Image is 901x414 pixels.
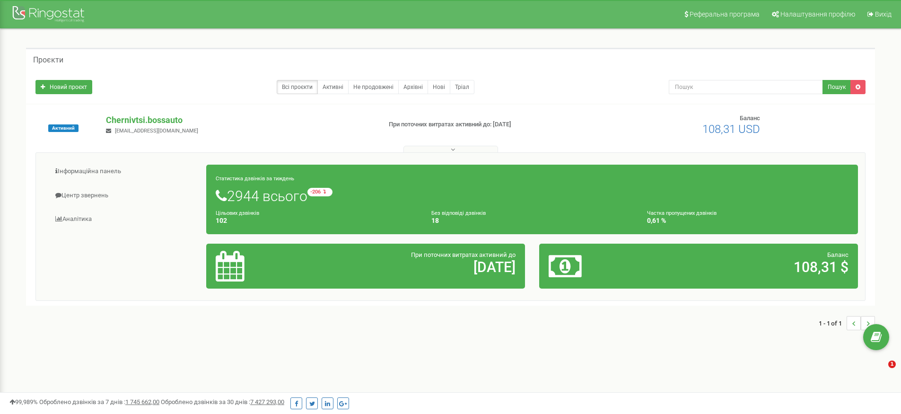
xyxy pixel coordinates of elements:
[106,114,373,126] p: Chernivtsi.bossauto
[702,123,760,136] span: 108,31 USD
[431,210,486,216] small: Без відповіді дзвінків
[431,217,633,224] h4: 18
[822,80,851,94] button: Пошук
[819,307,875,340] nav: ...
[250,398,284,405] u: 7 427 293,00
[216,210,259,216] small: Цільових дзвінків
[277,80,318,94] a: Всі проєкти
[35,80,92,94] a: Новий проєкт
[669,80,823,94] input: Пошук
[216,176,294,182] small: Статистика дзвінків за тиждень
[33,56,63,64] h5: Проєкти
[348,80,399,94] a: Не продовжені
[740,115,760,122] span: Баланс
[216,188,849,204] h1: 2944 всього
[875,10,892,18] span: Вихід
[428,80,450,94] a: Нові
[819,316,847,330] span: 1 - 1 of 1
[43,208,207,231] a: Аналiтика
[39,398,159,405] span: Оброблено дзвінків за 7 днів :
[43,184,207,207] a: Центр звернень
[647,210,717,216] small: Частка пропущених дзвінків
[869,361,892,383] iframe: Intercom live chat
[411,251,516,258] span: При поточних витратах активний до
[827,251,849,258] span: Баланс
[307,188,332,196] small: -206
[780,10,855,18] span: Налаштування профілю
[888,361,896,368] span: 1
[125,398,159,405] u: 1 745 662,00
[216,217,417,224] h4: 102
[398,80,428,94] a: Архівні
[690,10,760,18] span: Реферальна програма
[43,160,207,183] a: Інформаційна панель
[9,398,38,405] span: 99,989%
[48,124,79,132] span: Активний
[320,259,516,275] h2: [DATE]
[115,128,198,134] span: [EMAIL_ADDRESS][DOMAIN_NAME]
[389,120,586,129] p: При поточних витратах активний до: [DATE]
[647,217,849,224] h4: 0,61 %
[653,259,849,275] h2: 108,31 $
[317,80,349,94] a: Активні
[450,80,474,94] a: Тріал
[161,398,284,405] span: Оброблено дзвінків за 30 днів :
